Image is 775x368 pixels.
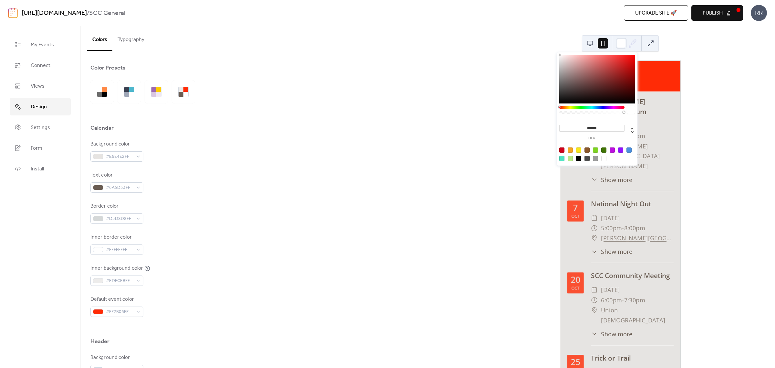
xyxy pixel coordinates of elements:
div: #BD10E0 [610,147,615,153]
a: Install [10,160,71,178]
span: Show more [601,329,633,338]
div: ​ [591,213,598,223]
div: Calendar [90,124,114,132]
button: Typography [112,26,150,50]
button: ​Show more [591,175,633,184]
div: Background color [90,140,142,148]
span: #FF2B06FF [106,308,133,316]
div: Border color [90,202,142,210]
img: logo [8,8,18,18]
span: Install [31,165,44,173]
div: ​ [591,329,598,338]
button: ​Show more [591,247,633,256]
div: Text color [90,171,142,179]
div: #4A90E2 [626,147,632,153]
button: Upgrade site 🚀 [624,5,688,21]
a: My Events [10,36,71,53]
div: ​ [591,305,598,315]
div: 7 [573,204,577,212]
span: Form [31,145,42,152]
div: #FFFFFF [601,156,606,161]
span: #E6E4E2FF [106,153,133,161]
button: Colors [87,26,112,51]
span: Union [DEMOGRAPHIC_DATA] [601,305,674,325]
span: #D5D8D8FF [106,215,133,223]
div: Trick or Trail [591,353,674,363]
span: Show more [601,247,633,256]
div: #8B572A [584,147,590,153]
div: ​ [591,175,598,184]
span: Upgrade site 🚀 [635,9,677,17]
button: ​Show more [591,329,633,338]
a: Settings [10,119,71,136]
b: / [87,7,89,19]
div: #50E3C2 [559,156,564,161]
div: Oct [571,286,579,290]
div: ​ [591,285,598,295]
div: ​ [591,233,598,243]
div: Header [90,338,110,345]
div: Inner border color [90,233,142,241]
div: #9013FE [618,147,623,153]
a: Form [10,139,71,157]
a: Views [10,77,71,95]
div: RR [751,5,767,21]
span: #6A5D53FF [106,184,133,192]
div: Color Presets [90,64,126,72]
span: 6:00pm [601,295,622,305]
a: [URL][DOMAIN_NAME] [22,7,87,19]
div: #B8E986 [568,156,573,161]
div: National Night Out [591,199,674,209]
span: - [622,223,624,233]
button: Publish [691,5,743,21]
div: #7ED321 [593,147,598,153]
div: ​ [591,295,598,305]
div: #F5A623 [568,147,573,153]
div: #000000 [576,156,581,161]
div: #D0021B [559,147,564,153]
span: Design [31,103,47,111]
div: 25 [571,358,580,366]
div: Background color [90,354,142,362]
span: #FFFFFFFF [106,246,133,254]
a: Connect [10,57,71,74]
span: Views [31,82,45,90]
div: [PERSON_NAME] Candidate Forum [591,97,674,117]
b: SCC General [89,7,125,19]
div: #417505 [601,147,606,153]
span: [DATE] [601,213,620,223]
div: #9B9B9B [593,156,598,161]
div: Inner background color [90,265,143,272]
span: [DATE] [601,285,620,295]
a: Design [10,98,71,115]
span: 8:00pm [624,223,645,233]
div: SCC Community Meeting [591,271,674,281]
span: #EDECEBFF [106,277,133,285]
span: Show more [601,175,633,184]
div: #F8E71C [576,147,581,153]
span: [PERSON_NAME][GEOGRAPHIC_DATA][PERSON_NAME] [601,141,674,171]
span: Publish [703,9,723,17]
label: hex [559,136,625,140]
span: 9:00pm [624,131,645,141]
div: ​ [591,223,598,233]
div: Upcoming events [560,61,680,71]
a: [PERSON_NAME][GEOGRAPHIC_DATA] [601,233,674,243]
span: 7:30pm [624,295,645,305]
div: Default event color [90,296,142,303]
div: Oct [571,214,579,218]
div: #4A4A4A [584,156,590,161]
div: ​ [591,247,598,256]
span: 5:00pm [601,223,622,233]
div: 20 [571,276,580,284]
span: My Events [31,41,54,49]
span: - [622,295,624,305]
span: Connect [31,62,50,70]
span: Settings [31,124,50,132]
